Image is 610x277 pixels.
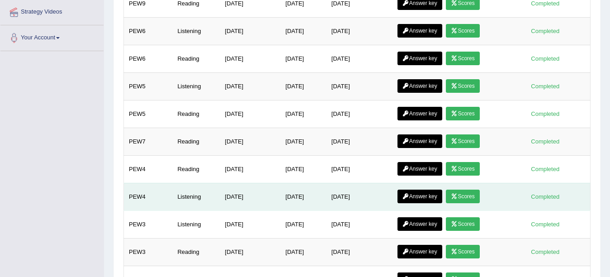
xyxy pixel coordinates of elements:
[220,100,280,128] td: [DATE]
[326,238,392,266] td: [DATE]
[397,52,442,65] a: Answer key
[220,128,280,155] td: [DATE]
[528,137,563,146] div: Completed
[326,210,392,238] td: [DATE]
[397,245,442,258] a: Answer key
[172,45,220,72] td: Reading
[528,26,563,36] div: Completed
[446,217,479,231] a: Scores
[397,217,442,231] a: Answer key
[326,155,392,183] td: [DATE]
[280,100,326,128] td: [DATE]
[326,17,392,45] td: [DATE]
[528,220,563,229] div: Completed
[397,190,442,203] a: Answer key
[528,81,563,91] div: Completed
[528,109,563,119] div: Completed
[528,164,563,174] div: Completed
[124,100,173,128] td: PEW5
[397,134,442,148] a: Answer key
[397,79,442,93] a: Answer key
[220,238,280,266] td: [DATE]
[446,52,479,65] a: Scores
[326,183,392,210] td: [DATE]
[280,238,326,266] td: [DATE]
[397,107,442,120] a: Answer key
[280,45,326,72] td: [DATE]
[446,24,479,38] a: Scores
[528,247,563,257] div: Completed
[172,183,220,210] td: Listening
[446,245,479,258] a: Scores
[172,17,220,45] td: Listening
[528,54,563,63] div: Completed
[446,107,479,120] a: Scores
[397,24,442,38] a: Answer key
[280,183,326,210] td: [DATE]
[326,72,392,100] td: [DATE]
[220,45,280,72] td: [DATE]
[124,155,173,183] td: PEW4
[397,162,442,176] a: Answer key
[280,155,326,183] td: [DATE]
[446,134,479,148] a: Scores
[124,183,173,210] td: PEW4
[220,72,280,100] td: [DATE]
[124,45,173,72] td: PEW6
[172,238,220,266] td: Reading
[220,183,280,210] td: [DATE]
[280,128,326,155] td: [DATE]
[528,192,563,201] div: Completed
[280,17,326,45] td: [DATE]
[280,72,326,100] td: [DATE]
[172,72,220,100] td: Listening
[124,128,173,155] td: PEW7
[172,128,220,155] td: Reading
[220,17,280,45] td: [DATE]
[124,17,173,45] td: PEW6
[280,210,326,238] td: [DATE]
[172,100,220,128] td: Reading
[124,238,173,266] td: PEW3
[124,72,173,100] td: PEW5
[446,79,479,93] a: Scores
[446,162,479,176] a: Scores
[326,128,392,155] td: [DATE]
[326,45,392,72] td: [DATE]
[172,210,220,238] td: Listening
[172,155,220,183] td: Reading
[124,210,173,238] td: PEW3
[326,100,392,128] td: [DATE]
[446,190,479,203] a: Scores
[220,210,280,238] td: [DATE]
[220,155,280,183] td: [DATE]
[0,25,104,48] a: Your Account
